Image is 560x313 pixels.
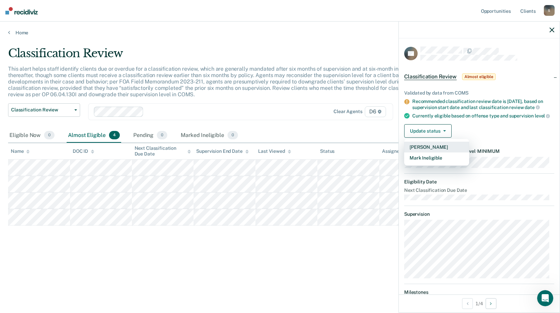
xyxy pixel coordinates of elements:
[8,46,428,66] div: Classification Review
[334,109,362,114] div: Clear agents
[8,66,421,98] p: This alert helps staff identify clients due or overdue for a classification review, which are gen...
[8,128,56,143] div: Eligible Now
[109,131,120,140] span: 4
[399,66,560,88] div: Classification ReviewAlmost eligible
[476,148,477,154] span: •
[404,124,452,138] button: Update status
[365,106,386,117] span: D6
[404,289,554,295] dt: Milestones
[320,148,335,154] div: Status
[404,148,554,154] dt: Recommended Supervision Level MINIMUM
[44,131,55,140] span: 0
[67,128,121,143] div: Almost Eligible
[404,179,554,185] dt: Eligibility Date
[544,5,555,16] div: S
[404,73,457,80] span: Classification Review
[404,90,554,96] div: Validated by data from COMS
[73,148,94,154] div: DOC ID
[8,30,552,36] a: Home
[404,211,554,217] dt: Supervision
[382,148,414,154] div: Assigned to
[404,142,469,152] button: [PERSON_NAME]
[404,152,469,163] button: Mark Ineligible
[11,107,72,113] span: Classification Review
[132,128,169,143] div: Pending
[157,131,167,140] span: 0
[258,148,291,154] div: Last Viewed
[135,145,191,157] div: Next Classification Due Date
[11,148,30,154] div: Name
[399,294,560,312] div: 1 / 4
[462,298,473,309] button: Previous Opportunity
[179,128,239,143] div: Marked Ineligible
[228,131,238,140] span: 0
[537,290,553,306] iframe: Intercom live chat
[404,187,554,193] dt: Next Classification Due Date
[196,148,248,154] div: Supervision End Date
[412,99,554,110] div: Recommended classification review date is [DATE], based on supervision start date and last classi...
[5,7,38,14] img: Recidiviz
[535,113,550,118] span: level
[486,298,496,309] button: Next Opportunity
[412,113,554,119] div: Currently eligible based on offense type and supervision
[462,73,496,80] span: Almost eligible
